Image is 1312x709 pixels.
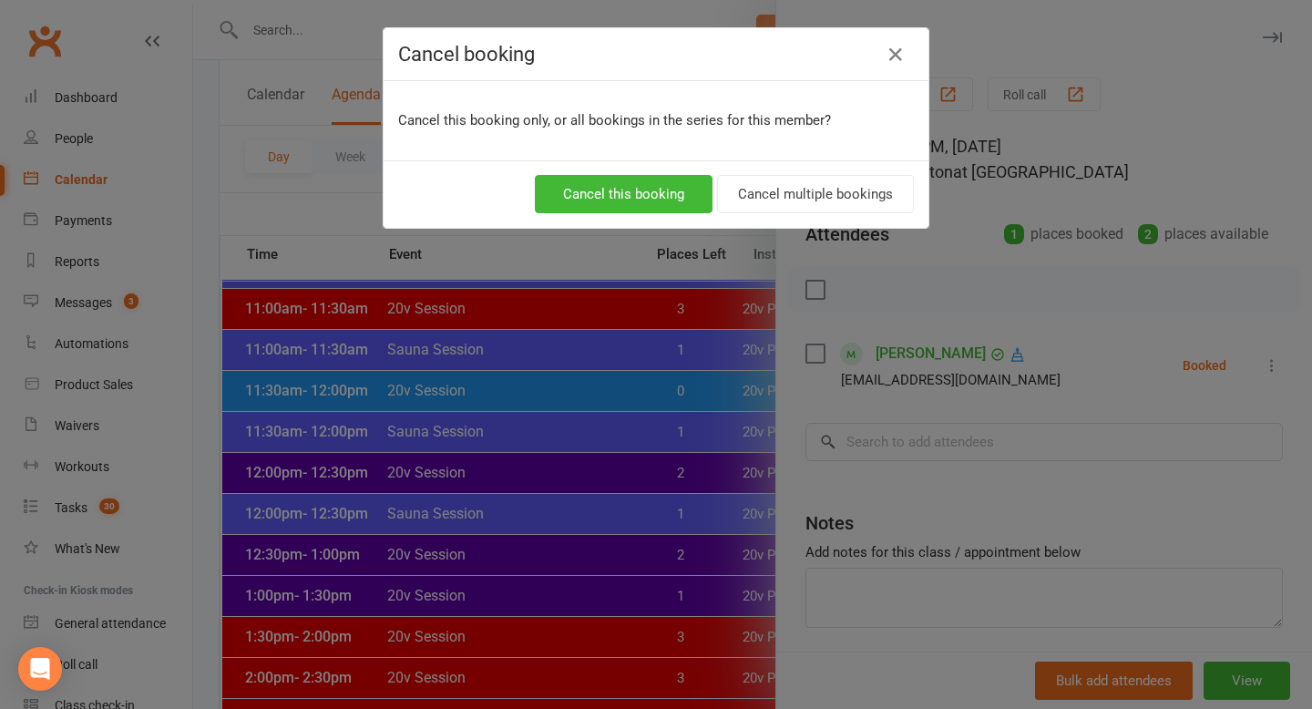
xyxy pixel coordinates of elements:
[535,175,712,213] button: Cancel this booking
[398,43,914,66] h4: Cancel booking
[18,647,62,691] div: Open Intercom Messenger
[717,175,914,213] button: Cancel multiple bookings
[881,40,910,69] button: Close
[398,109,914,131] p: Cancel this booking only, or all bookings in the series for this member?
